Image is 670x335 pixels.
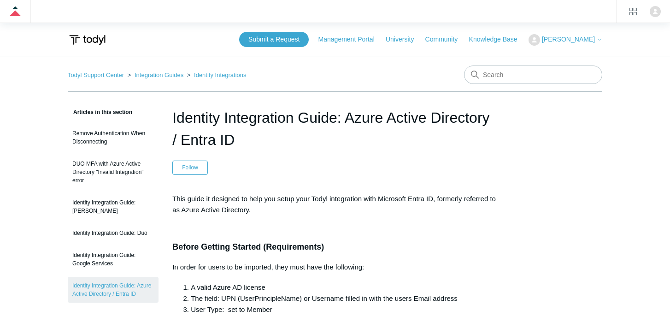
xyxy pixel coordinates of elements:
[172,262,498,273] p: In order for users to be imported, they must have the following:
[172,240,498,254] h3: Before Getting Started (Requirements)
[172,161,208,174] button: Follow Article
[68,224,159,242] a: Identity Integration Guide: Duo
[172,107,498,151] h1: Identity Integration Guide: Azure Active Directory / Entra ID
[191,304,498,315] li: User Type: set to Member
[172,193,498,215] p: This guide it designed to help you setup your Todyl integration with Microsoft Entra ID, formerly...
[194,72,246,78] a: Identity Integrations
[464,66,602,84] input: Search
[68,155,159,189] a: DUO MFA with Azure Active Directory "Invalid Integration" error
[185,72,247,78] li: Identity Integrations
[68,277,159,303] a: Identity Integration Guide: Azure Active Directory / Entra ID
[68,31,107,48] img: Todyl Support Center Help Center home page
[68,125,159,150] a: Remove Authentication When Disconnecting
[68,72,126,78] li: Todyl Support Center
[126,72,185,78] li: Integration Guides
[68,194,159,220] a: Identity Integration Guide: [PERSON_NAME]
[68,109,132,115] span: Articles in this section
[239,32,309,47] a: Submit a Request
[191,282,498,293] li: A valid Azure AD license
[386,35,423,44] a: University
[650,6,661,17] zd-hc-trigger: Click your profile icon to open the profile menu
[529,34,602,46] button: [PERSON_NAME]
[469,35,527,44] a: Knowledge Base
[425,35,467,44] a: Community
[68,72,124,78] a: Todyl Support Center
[135,72,183,78] a: Integration Guides
[68,246,159,272] a: Identity Integration Guide: Google Services
[318,35,384,44] a: Management Portal
[191,293,498,304] li: The field: UPN (UserPrincipleName) or Username filled in with the users Email address
[650,6,661,17] img: user avatar
[542,36,595,43] span: [PERSON_NAME]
